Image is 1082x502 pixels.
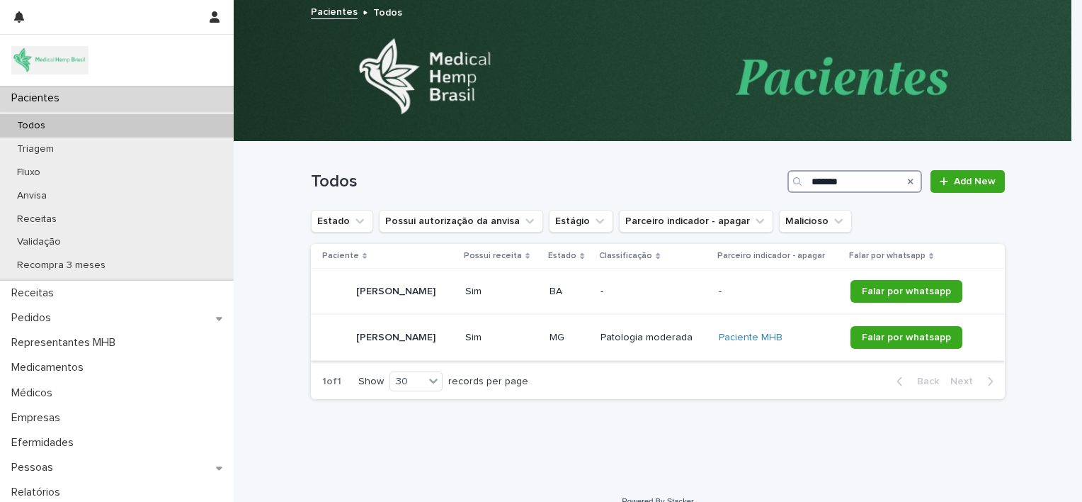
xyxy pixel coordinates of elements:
[6,311,62,325] p: Pedidos
[719,286,840,298] p: -
[6,260,117,272] p: Recompra 3 meses
[311,210,373,233] button: Estado
[600,286,707,298] p: -
[6,386,64,400] p: Médicos
[945,375,1005,388] button: Next
[311,364,353,399] p: 1 of 1
[379,210,543,233] button: Possui autorização da anvisa
[619,210,773,233] button: Parceiro indicador - apagar
[448,376,528,388] p: records per page
[373,4,402,19] p: Todos
[356,283,438,298] p: [PERSON_NAME]
[930,170,1005,193] a: Add New
[787,170,922,193] input: Search
[6,461,64,474] p: Pessoas
[954,177,996,186] span: Add New
[6,91,71,105] p: Pacientes
[6,436,85,450] p: Efermidades
[885,375,945,388] button: Back
[356,329,438,344] p: [PERSON_NAME]
[390,374,424,389] div: 30
[6,486,72,499] p: Relatórios
[549,332,589,344] p: MG
[465,332,539,344] p: Sim
[599,248,652,264] p: Classificação
[311,315,1005,361] tr: [PERSON_NAME][PERSON_NAME] SimMGPatologia moderadaPaciente MHB Falar por whatsapp
[950,376,981,386] span: Next
[6,411,72,425] p: Empresas
[311,269,1005,315] tr: [PERSON_NAME][PERSON_NAME] SimBA--Falar por whatsapp
[6,336,127,350] p: Representantes MHB
[6,361,95,374] p: Medicamentos
[719,332,782,344] a: Paciente MHB
[311,172,782,192] h1: Todos
[6,213,68,225] p: Receitas
[717,248,825,264] p: Parceiro indicador - apagar
[779,210,852,233] button: Malicioso
[6,120,57,132] p: Todos
[549,210,613,233] button: Estágio
[850,280,962,303] a: Falar por whatsapp
[849,248,926,264] p: Falar por whatsapp
[549,286,589,298] p: BA
[6,190,58,202] p: Anvisa
[850,326,962,349] a: Falar por whatsapp
[465,286,539,298] p: Sim
[322,248,359,264] p: Paciente
[862,333,951,342] span: Falar por whatsapp
[358,376,384,388] p: Show
[548,248,576,264] p: Estado
[464,248,522,264] p: Possui receita
[311,3,358,19] a: Pacientes
[862,286,951,296] span: Falar por whatsapp
[6,167,52,179] p: Fluxo
[6,143,65,155] p: Triagem
[909,376,939,386] span: Back
[6,286,65,300] p: Receitas
[6,236,72,248] p: Validação
[11,46,89,74] img: 4SJayOo8RSQX0lnsmxob
[600,332,707,344] p: Patologia moderada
